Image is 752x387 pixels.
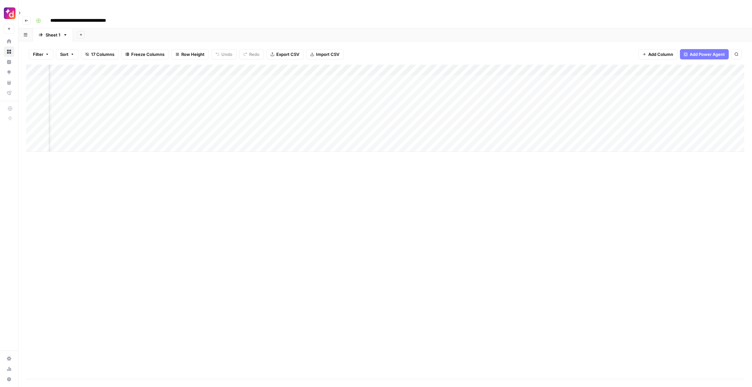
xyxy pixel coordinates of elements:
a: Home [4,36,14,47]
button: 17 Columns [81,49,119,59]
span: Undo [221,51,232,58]
button: Redo [239,49,264,59]
a: Insights [4,57,14,67]
button: Add Power Agent [680,49,729,59]
button: Export CSV [266,49,303,59]
button: Undo [211,49,237,59]
span: Import CSV [316,51,339,58]
button: Add Column [638,49,677,59]
span: Add Column [648,51,673,58]
button: Help + Support [4,374,14,384]
a: Usage [4,364,14,374]
span: Export CSV [276,51,299,58]
div: Sheet 1 [46,32,60,38]
a: Your Data [4,78,14,88]
span: 17 Columns [91,51,114,58]
span: Filter [33,51,43,58]
button: Import CSV [306,49,344,59]
button: Workspace: Dialpad [4,5,14,21]
a: Browse [4,47,14,57]
a: Sheet 1 [33,28,73,41]
a: Opportunities [4,67,14,78]
span: Add Power Agent [690,51,725,58]
button: Filter [29,49,53,59]
button: Row Height [171,49,209,59]
span: Sort [60,51,69,58]
a: Settings [4,353,14,364]
button: Freeze Columns [121,49,169,59]
span: Row Height [181,51,205,58]
span: Redo [249,51,259,58]
img: Dialpad Logo [4,7,16,19]
button: Sort [56,49,79,59]
a: Flightpath [4,88,14,98]
span: Freeze Columns [131,51,164,58]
